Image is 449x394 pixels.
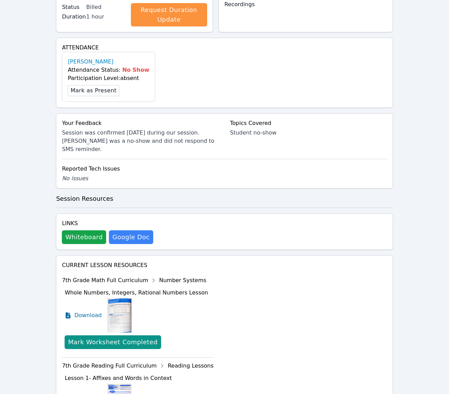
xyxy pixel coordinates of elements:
span: Lesson 1- Affixes and Words in Context [65,375,172,381]
span: Download [74,311,102,320]
div: Participation Level: absent [68,74,149,82]
span: Whole Numbers, Integers, Rational Numbers Lesson [65,289,208,296]
label: Duration [62,13,82,21]
div: 7th Grade Math Full Curriculum Number Systems [62,275,213,286]
button: Mark as Present [68,85,119,96]
h4: Current Lesson Resources [62,261,387,269]
div: 1 hour [86,13,125,21]
div: 7th Grade Reading Full Curriculum Reading Lessons [62,360,213,371]
span: No Show [122,67,149,73]
a: [PERSON_NAME] [68,58,113,66]
a: Download [65,298,102,333]
div: Billed [86,3,125,11]
a: Request Duration Update [131,3,207,26]
img: Whole Numbers, Integers, Rational Numbers Lesson [107,298,132,333]
h4: Attendance [62,44,387,52]
h4: Links [62,219,153,228]
div: Topics Covered [230,119,387,127]
button: Whiteboard [62,230,106,244]
h3: Session Resources [56,194,393,204]
div: Mark Worksheet Completed [68,337,157,347]
div: Session was confirmed [DATE] during our session. [PERSON_NAME] was a no-show and did not respond ... [62,129,219,153]
button: Mark Worksheet Completed [65,335,161,349]
div: Attendance Status: [68,66,149,74]
div: Your Feedback [62,119,219,127]
a: Google Doc [109,230,153,244]
label: Status [62,3,82,11]
div: Reported Tech Issues [62,165,387,173]
span: No issues [62,175,88,182]
div: Student no-show [230,129,387,137]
